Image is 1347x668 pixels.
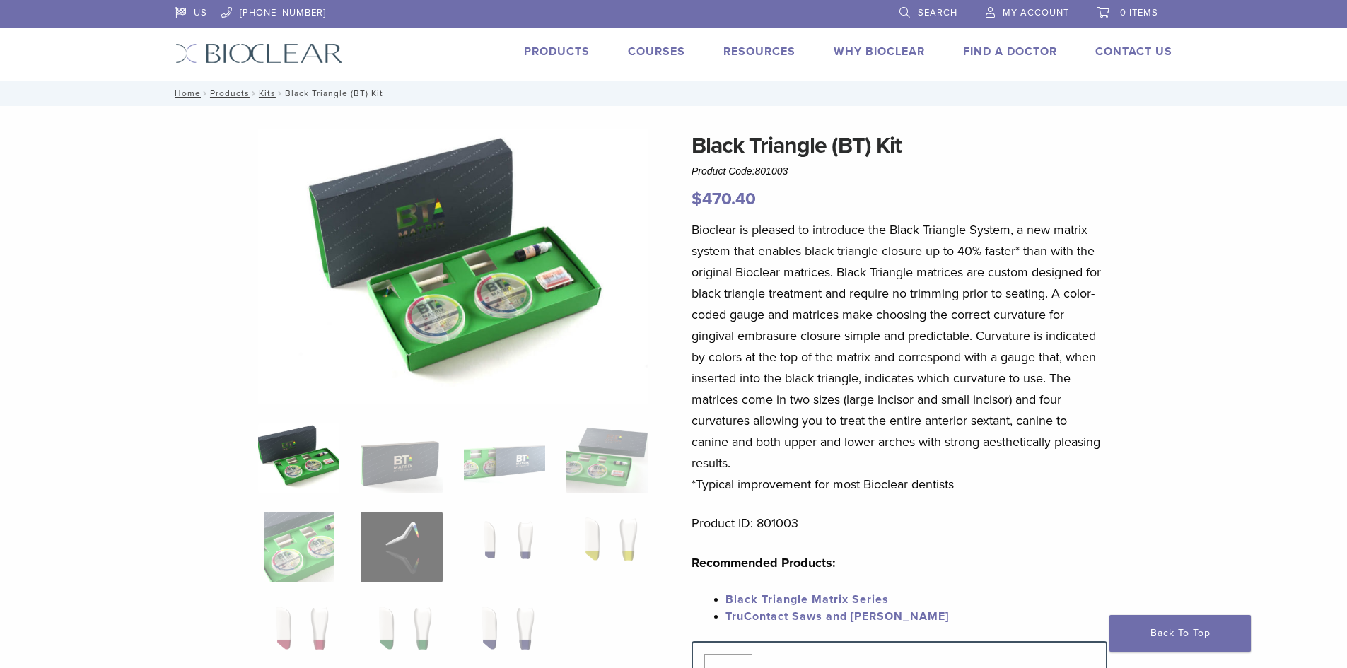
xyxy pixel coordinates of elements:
span: My Account [1003,7,1069,18]
img: Black Triangle (BT) Kit - Image 5 [264,512,334,582]
p: Product ID: 801003 [692,512,1107,534]
img: Bioclear [175,43,343,64]
a: Courses [628,45,685,59]
a: TruContact Saws and [PERSON_NAME] [725,609,949,623]
span: / [250,90,259,97]
span: Product Code: [692,165,788,177]
nav: Black Triangle (BT) Kit [165,81,1183,106]
img: Black Triangle (BT) Kit - Image 3 [464,423,545,493]
img: Black Triangle (BT) Kit - Image 6 [361,512,442,582]
span: $ [692,189,702,209]
a: Kits [259,88,276,98]
a: Why Bioclear [834,45,925,59]
a: Contact Us [1095,45,1172,59]
h1: Black Triangle (BT) Kit [692,129,1107,163]
p: Bioclear is pleased to introduce the Black Triangle System, a new matrix system that enables blac... [692,219,1107,495]
a: Find A Doctor [963,45,1057,59]
strong: Recommended Products: [692,555,836,570]
img: Intro Black Triangle Kit-6 - Copy [258,129,648,404]
a: Resources [723,45,795,59]
a: Black Triangle Matrix Series [725,592,889,607]
span: / [276,90,285,97]
span: 801003 [755,165,788,177]
img: Intro-Black-Triangle-Kit-6-Copy-e1548792917662-324x324.jpg [258,423,339,493]
a: Products [210,88,250,98]
img: Black Triangle (BT) Kit - Image 2 [361,423,442,493]
img: Black Triangle (BT) Kit - Image 4 [566,423,648,493]
span: / [201,90,210,97]
span: 0 items [1120,7,1158,18]
img: Black Triangle (BT) Kit - Image 7 [464,512,545,582]
bdi: 470.40 [692,189,756,209]
a: Products [524,45,590,59]
img: Black Triangle (BT) Kit - Image 8 [566,512,648,582]
a: Home [170,88,201,98]
a: Back To Top [1109,615,1251,652]
span: Search [918,7,957,18]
